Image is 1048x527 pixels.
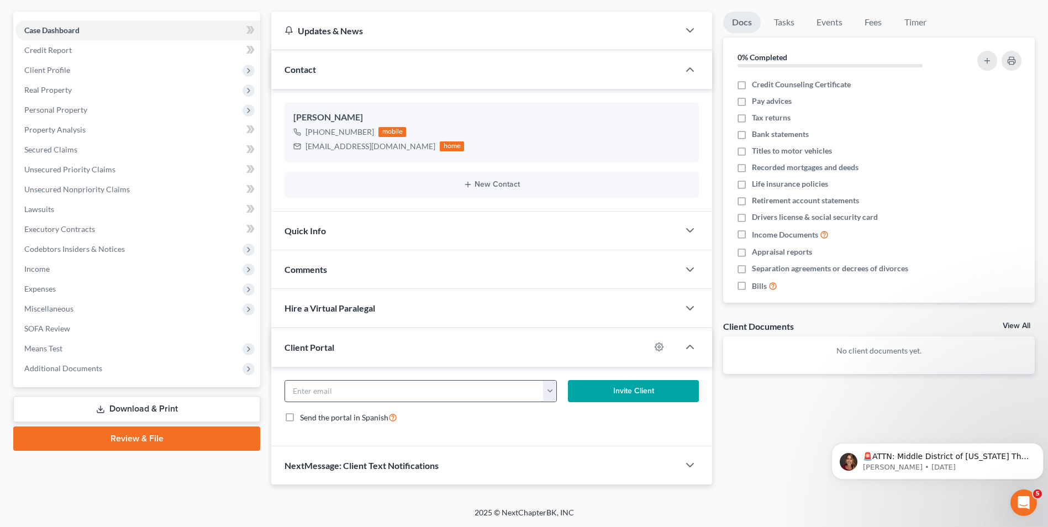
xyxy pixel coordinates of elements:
span: Miscellaneous [24,304,73,313]
span: Tax returns [752,112,791,123]
a: Secured Claims [15,140,260,160]
span: Send the portal in Spanish [300,413,388,422]
a: View All [1003,322,1030,330]
span: Expenses [24,284,56,293]
span: Unsecured Nonpriority Claims [24,185,130,194]
span: Lawsuits [24,204,54,214]
span: Executory Contracts [24,224,95,234]
div: Client Documents [723,320,794,332]
span: Retirement account statements [752,195,859,206]
a: Docs [723,12,761,33]
a: Review & File [13,426,260,451]
a: Download & Print [13,396,260,422]
span: SOFA Review [24,324,70,333]
span: Hire a Virtual Paralegal [285,303,375,313]
span: Comments [285,264,327,275]
span: Real Property [24,85,72,94]
span: Client Profile [24,65,70,75]
div: 2025 © NextChapterBK, INC [209,507,839,527]
a: Case Dashboard [15,20,260,40]
button: New Contact [293,180,690,189]
span: Codebtors Insiders & Notices [24,244,125,254]
span: Credit Report [24,45,72,55]
span: Client Portal [285,342,334,352]
span: Pay advices [752,96,792,107]
input: Enter email [285,381,543,402]
iframe: Intercom notifications message [827,420,1048,497]
div: [EMAIL_ADDRESS][DOMAIN_NAME] [306,141,435,152]
span: Drivers license & social security card [752,212,878,223]
div: home [440,141,464,151]
span: Titles to motor vehicles [752,145,832,156]
a: SOFA Review [15,319,260,339]
span: Life insurance policies [752,178,828,189]
div: Updates & News [285,25,666,36]
span: Case Dashboard [24,25,80,35]
span: NextMessage: Client Text Notifications [285,460,439,471]
span: Separation agreements or decrees of divorces [752,263,908,274]
div: mobile [378,127,406,137]
span: Income [24,264,50,273]
span: Personal Property [24,105,87,114]
p: No client documents yet. [732,345,1026,356]
a: Fees [856,12,891,33]
a: Executory Contracts [15,219,260,239]
a: Lawsuits [15,199,260,219]
span: Unsecured Priority Claims [24,165,115,174]
strong: 0% Completed [738,52,787,62]
a: Unsecured Nonpriority Claims [15,180,260,199]
div: [PHONE_NUMBER] [306,127,374,138]
button: Invite Client [568,380,699,402]
div: [PERSON_NAME] [293,111,690,124]
span: Quick Info [285,225,326,236]
span: Recorded mortgages and deeds [752,162,859,173]
span: Property Analysis [24,125,86,134]
a: Timer [896,12,935,33]
a: Unsecured Priority Claims [15,160,260,180]
span: Contact [285,64,316,75]
span: Bills [752,281,767,292]
a: Credit Report [15,40,260,60]
span: Credit Counseling Certificate [752,79,851,90]
a: Property Analysis [15,120,260,140]
span: Secured Claims [24,145,77,154]
span: Bank statements [752,129,809,140]
iframe: Intercom live chat [1010,489,1037,516]
span: Additional Documents [24,363,102,373]
span: Means Test [24,344,62,353]
span: Appraisal reports [752,246,812,257]
span: 5 [1033,489,1042,498]
a: Tasks [765,12,803,33]
span: Income Documents [752,229,818,240]
a: Events [808,12,851,33]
